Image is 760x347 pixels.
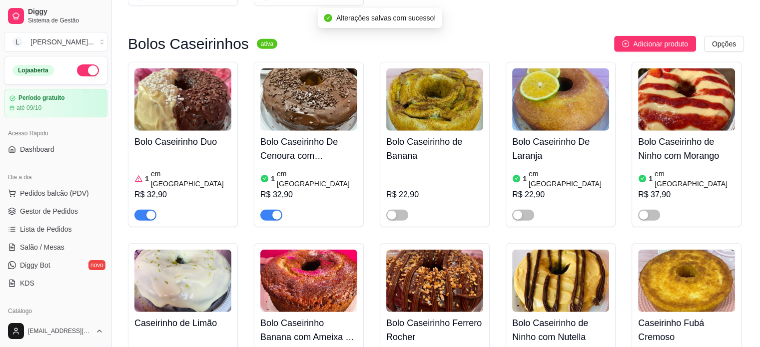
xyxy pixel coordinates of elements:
[704,36,744,52] button: Opções
[4,4,107,28] a: DiggySistema de Gestão
[134,189,231,201] div: R$ 32,90
[134,135,231,149] h4: Bolo Caseirinho Duo
[128,38,249,50] h3: Bolos Caseirinhos
[649,174,653,184] article: 1
[4,221,107,237] a: Lista de Pedidos
[386,250,483,312] img: product-image
[260,189,357,201] div: R$ 32,90
[4,32,107,52] button: Select a team
[20,144,54,154] span: Dashboard
[638,68,735,131] img: product-image
[12,65,54,76] div: Loja aberta
[4,275,107,291] a: KDS
[12,37,22,47] span: L
[16,104,41,112] article: até 09/10
[134,68,231,131] img: product-image
[638,135,735,163] h4: Bolo Caseirinho de Ninho com Morango
[260,68,357,131] img: product-image
[512,250,609,312] img: product-image
[614,36,696,52] button: Adicionar produto
[386,68,483,131] img: product-image
[134,250,231,312] img: product-image
[145,174,149,184] article: 1
[28,7,103,16] span: Diggy
[18,94,65,102] article: Período gratuito
[20,242,64,252] span: Salão / Mesas
[20,206,78,216] span: Gestor de Pedidos
[386,189,483,201] div: R$ 22,90
[4,89,107,117] a: Período gratuitoaté 09/10
[512,68,609,131] img: product-image
[512,189,609,201] div: R$ 22,90
[655,169,735,189] article: em [GEOGRAPHIC_DATA]
[257,39,277,49] sup: ativa
[271,174,275,184] article: 1
[4,239,107,255] a: Salão / Mesas
[523,174,527,184] article: 1
[260,316,357,344] h4: Bolo Caseirinho Banana com Ameixa e Doce de Leite
[20,260,50,270] span: Diggy Bot
[633,38,688,49] span: Adicionar produto
[4,303,107,319] div: Catálogo
[512,135,609,163] h4: Bolo Caseirinho De Laranja
[638,189,735,201] div: R$ 37,90
[20,188,89,198] span: Pedidos balcão (PDV)
[277,169,357,189] article: em [GEOGRAPHIC_DATA]
[30,37,94,47] div: [PERSON_NAME] ...
[20,224,72,234] span: Lista de Pedidos
[622,40,629,47] span: plus-circle
[4,203,107,219] a: Gestor de Pedidos
[28,16,103,24] span: Sistema de Gestão
[4,125,107,141] div: Acesso Rápido
[4,319,107,343] button: [EMAIL_ADDRESS][DOMAIN_NAME]
[77,64,99,76] button: Alterar Status
[20,278,34,288] span: KDS
[4,141,107,157] a: Dashboard
[638,316,735,344] h4: Caseirinho Fubá Cremoso
[260,250,357,312] img: product-image
[260,135,357,163] h4: Bolo Caseirinho De Cenoura com Brigadeiro
[638,250,735,312] img: product-image
[4,185,107,201] button: Pedidos balcão (PDV)
[4,257,107,273] a: Diggy Botnovo
[324,14,332,22] span: check-circle
[28,327,91,335] span: [EMAIL_ADDRESS][DOMAIN_NAME]
[529,169,609,189] article: em [GEOGRAPHIC_DATA]
[4,169,107,185] div: Dia a dia
[512,316,609,344] h4: Bolo Caseirinho de Ninho com Nutella
[712,38,736,49] span: Opções
[386,135,483,163] h4: Bolo Caseirinho de Banana
[336,14,436,22] span: Alterações salvas com sucesso!
[151,169,231,189] article: em [GEOGRAPHIC_DATA]
[134,316,231,330] h4: Caseirinho de Limão
[386,316,483,344] h4: Bolo Caseirinho Ferrero Rocher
